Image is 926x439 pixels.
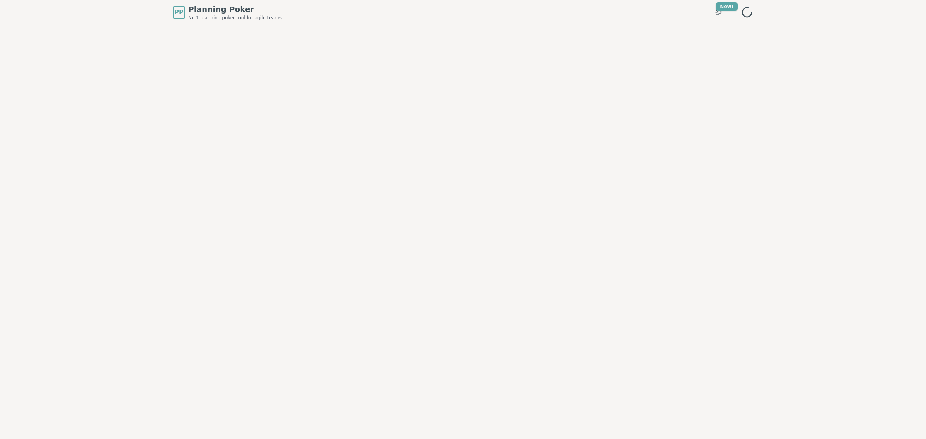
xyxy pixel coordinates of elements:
button: New! [711,5,725,19]
span: No.1 planning poker tool for agile teams [188,15,282,21]
a: PPPlanning PokerNo.1 planning poker tool for agile teams [173,4,282,21]
span: PP [174,8,183,17]
span: Planning Poker [188,4,282,15]
div: New! [716,2,738,11]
